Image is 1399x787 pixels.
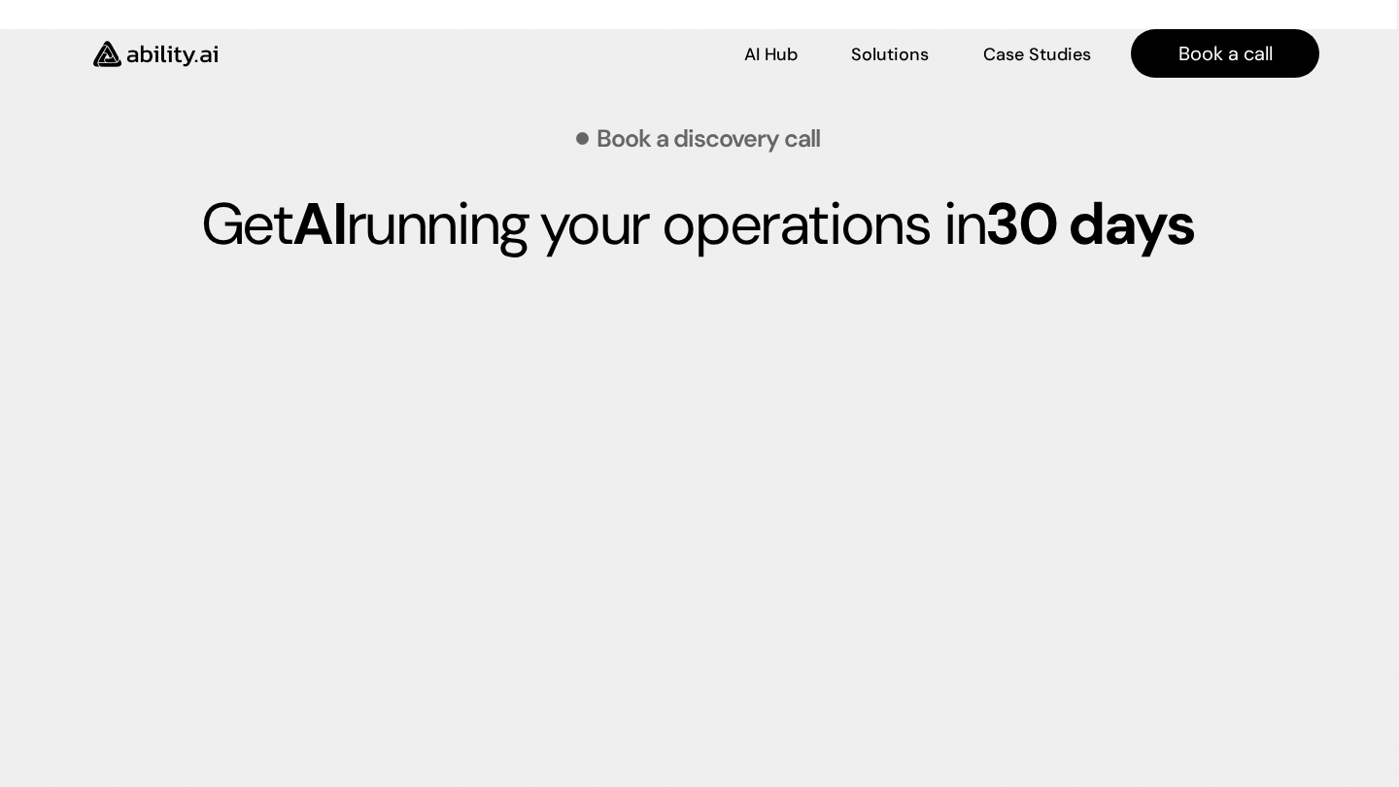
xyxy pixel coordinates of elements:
a: Solutions [851,37,929,71]
strong: 30 days [985,186,1194,262]
a: Book a call [1131,29,1319,78]
p: Case Studies [983,43,1091,67]
a: Case Studies [982,37,1092,71]
a: AI Hub [744,37,798,71]
p: Solutions [851,43,929,67]
p: AI Hub [744,43,798,67]
p: Book a call [1178,40,1273,67]
strong: AI [292,186,345,262]
p: Get running your operations in [56,189,1339,259]
nav: Main navigation [245,29,1319,78]
p: Book a discovery call [597,126,820,151]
